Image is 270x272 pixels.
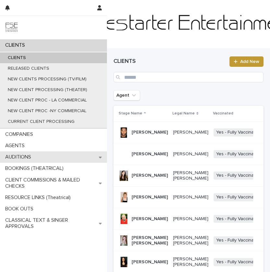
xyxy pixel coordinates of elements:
[214,150,263,158] span: Yes - Fully Vaccinated
[173,216,208,222] p: [PERSON_NAME]
[214,215,263,223] span: Yes - Fully Vaccinated
[3,165,69,171] p: BOOKINGS (THEATRICAL)
[214,171,263,180] span: Yes - Fully Vaccinated
[132,235,168,246] p: [PERSON_NAME] [PERSON_NAME]
[213,110,233,117] p: Vaccinated
[173,130,208,135] p: [PERSON_NAME]
[132,151,168,157] p: [PERSON_NAME]
[113,58,226,65] h1: CLIENTS
[132,173,168,178] p: [PERSON_NAME]
[119,110,142,117] p: Stage Name
[5,21,18,34] img: 9JgRvJ3ETPGCJDhvPVA5
[173,235,208,246] p: [PERSON_NAME] [PERSON_NAME]
[240,59,259,64] span: Add New
[3,143,30,149] p: AGENTS
[173,151,208,157] p: [PERSON_NAME]
[3,195,76,201] p: RESOURCE LINKS (Theatrical)
[214,258,263,266] span: Yes - Fully Vaccinated
[3,87,92,93] p: NEW CLIENT PROCESSING (THEATER)
[214,128,263,136] span: Yes - Fully Vaccinated
[172,110,195,117] p: Legal Name
[132,259,168,265] p: [PERSON_NAME]
[173,170,208,181] p: [PERSON_NAME] [PERSON_NAME]
[3,66,54,71] p: RELEASED CLIENTS
[113,72,264,82] input: Search
[173,195,208,200] p: [PERSON_NAME]
[229,56,264,67] a: Add New
[3,154,36,160] p: AUDITIONS
[3,55,31,61] p: CLIENTS
[3,42,30,48] p: CLIENTS
[132,216,168,222] p: [PERSON_NAME]
[214,236,263,244] span: Yes - Fully Vaccinated
[3,98,92,103] p: NEW CLIENT PROC - LA COMMERCIAL
[3,217,99,230] p: CLASSICAL TEXT & SINGER APPROVALS
[113,90,140,101] button: Agent
[132,195,168,200] p: [PERSON_NAME]
[3,206,39,212] p: BOOK OUTS
[3,131,38,137] p: COMPANIES
[3,77,92,82] p: NEW CLIENTS PROCESSING (TV/FILM)
[173,256,208,267] p: [PERSON_NAME] [PERSON_NAME]
[214,193,263,201] span: Yes - Fully Vaccinated
[132,130,168,135] p: [PERSON_NAME]
[3,108,92,114] p: NEW CLIENT PROC -NY COMMERCIAL
[3,177,99,189] p: CLIENT COMMISSIONS & MAILED CHECKS
[3,119,80,124] p: CURRENT CLIENT PROCESSING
